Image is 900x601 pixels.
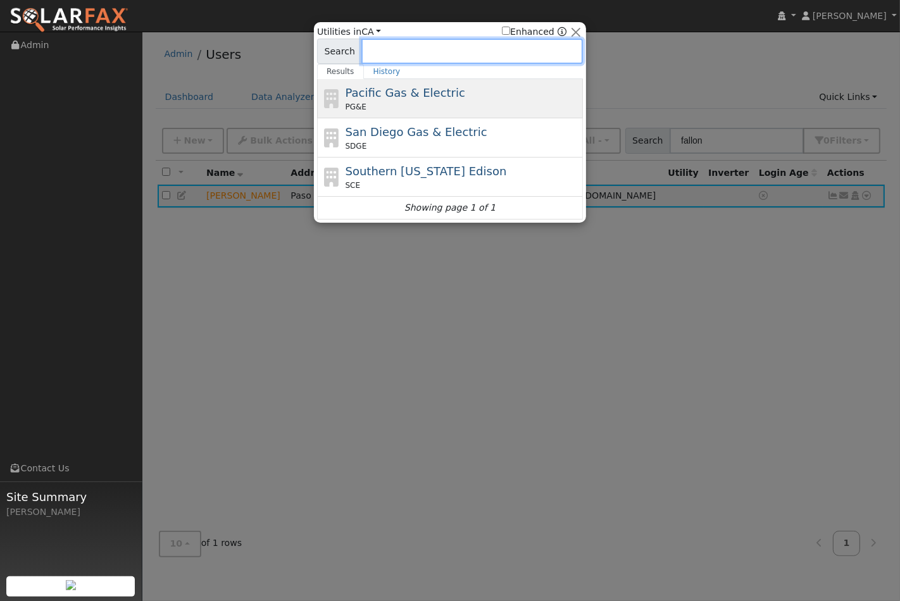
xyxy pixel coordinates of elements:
input: Enhanced [502,27,510,35]
i: Showing page 1 of 1 [404,201,496,214]
span: Show enhanced providers [502,25,566,39]
span: Search [317,39,362,64]
a: Results [317,64,364,79]
span: Site Summary [6,488,135,505]
a: History [364,64,410,79]
span: SDGE [346,140,367,152]
span: Southern [US_STATE] Edison [346,164,507,178]
span: San Diego Gas & Electric [346,125,487,139]
span: SCE [346,180,361,191]
img: SolarFax [9,7,128,34]
img: retrieve [66,580,76,590]
a: CA [361,27,381,37]
a: Enhanced Providers [558,27,566,37]
span: PG&E [346,101,366,113]
span: Utilities in [317,25,381,39]
span: [PERSON_NAME] [813,11,887,21]
label: Enhanced [502,25,554,39]
div: [PERSON_NAME] [6,505,135,519]
span: Pacific Gas & Electric [346,86,465,99]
